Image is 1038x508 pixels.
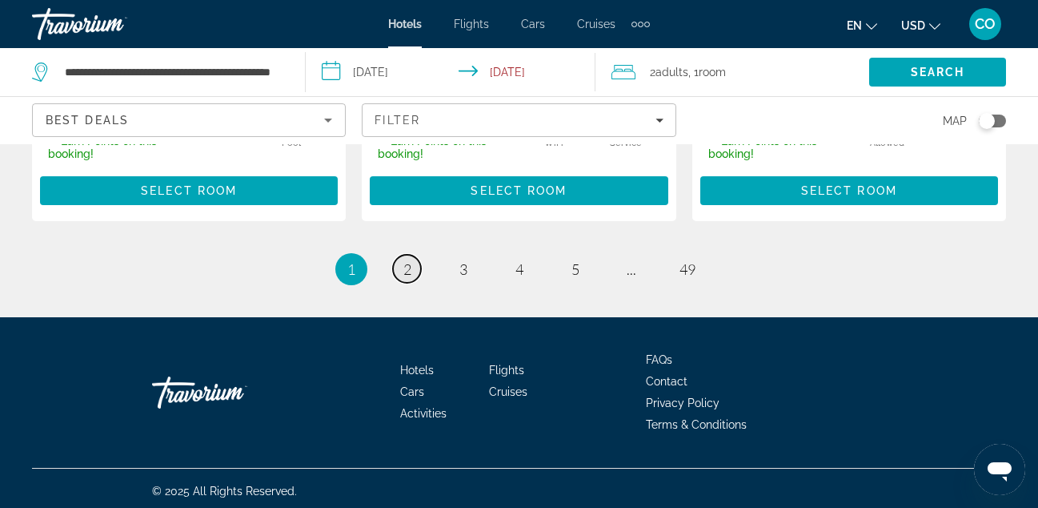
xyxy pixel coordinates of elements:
[571,260,579,278] span: 5
[911,66,965,79] span: Search
[63,60,281,84] input: Search hotel destination
[646,418,747,431] a: Terms & Conditions
[688,61,726,83] span: , 1
[801,184,897,197] span: Select Room
[515,260,523,278] span: 4
[489,385,527,398] a: Cruises
[577,18,615,30] a: Cruises
[943,110,967,132] span: Map
[370,176,667,205] button: Select Room
[46,111,332,130] mat-select: Sort by
[152,369,312,417] a: Go Home
[489,364,524,377] a: Flights
[975,16,996,32] span: CO
[655,66,688,79] span: Adults
[46,114,129,127] span: Best Deals
[152,485,297,498] span: © 2025 All Rights Reserved.
[347,260,355,278] span: 1
[901,19,925,32] span: USD
[40,179,338,197] a: Select Room
[370,179,667,197] a: Select Room
[400,407,447,420] a: Activities
[964,7,1006,41] button: User Menu
[650,61,688,83] span: 2
[869,58,1006,87] button: Search
[378,135,505,160] p: ✓ Earn Points on this booking!
[631,11,650,37] button: Extra navigation items
[375,114,420,127] span: Filter
[403,260,411,278] span: 2
[974,444,1025,495] iframe: Botón para iniciar la ventana de mensajería
[901,14,940,37] button: Change currency
[646,353,672,366] a: FAQs
[400,385,424,398] a: Cars
[362,103,675,137] button: Filters
[459,260,467,278] span: 3
[48,135,172,160] p: ✓ Earn Points on this booking!
[708,135,833,160] p: ✓ Earn Points on this booking!
[32,253,1006,285] nav: Pagination
[847,14,877,37] button: Change language
[700,176,998,205] button: Select Room
[32,3,192,45] a: Travorium
[847,19,862,32] span: en
[306,48,595,96] button: Select check in and out date
[646,375,687,388] a: Contact
[700,179,998,197] a: Select Room
[471,184,567,197] span: Select Room
[967,114,1006,128] button: Toggle map
[454,18,489,30] a: Flights
[141,184,237,197] span: Select Room
[679,260,695,278] span: 49
[699,66,726,79] span: Room
[400,364,434,377] a: Hotels
[40,176,338,205] button: Select Room
[627,260,636,278] span: ...
[388,18,422,30] a: Hotels
[521,18,545,30] a: Cars
[646,397,719,409] a: Privacy Policy
[595,48,869,96] button: Travelers: 2 adults, 0 children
